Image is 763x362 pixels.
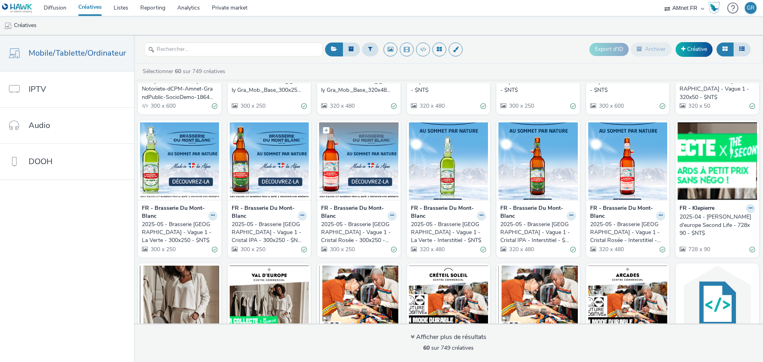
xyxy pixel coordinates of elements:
span: 728 x 90 [687,246,710,253]
span: DOOH [29,156,52,167]
a: 2025-04 - [PERSON_NAME] d'europe Second Life - 728x90 - $NT$ [680,213,755,237]
strong: 60 [423,344,430,352]
div: 2025-05 - Brasserie [GEOGRAPHIC_DATA] - Vague 1 - Cristal IPA - 300x250 - $NT$ [232,221,304,245]
a: 2025-05 - Brasserie [GEOGRAPHIC_DATA] - Vague 1 - 320x50 - $NT$ [680,77,755,101]
div: Valide [660,102,665,110]
span: Mobile/Tablette/Ordinateur [29,47,126,59]
strong: FR - Brasserie Du Mont-Blanc [232,204,296,221]
img: 2025-04 - Klepierre - Val d'europe Second Life - 300x600 - $NT$ visual [140,265,219,343]
a: Sélectionner sur 749 créatives [142,68,229,75]
img: 2025-04 - Klepierre - Val d'europe Second Life - 728x90 - $NT$ visual [678,122,757,200]
span: 320 x 480 [419,246,445,253]
div: 2025-05 - Brasserie [GEOGRAPHIC_DATA] - Vague 1 - 320x50 - $NT$ [680,77,752,101]
strong: FR - Klepierre [680,204,715,213]
div: 2025-05 - Brasserie [GEOGRAPHIC_DATA] - Vague 1 - La Verte - 300x250 - $NT$ [142,221,214,245]
span: 300 x 250 [240,246,265,253]
img: 2025-05 - Brasserie Mont-Blanc - Vague 1 - Cristal IPA - 300x250 - $NT$ visual [230,122,309,200]
a: 2025-05 - Brasserie [GEOGRAPHIC_DATA] - Vague 1 - Cristal IPA - 300x250 - $NT$ [232,221,307,245]
img: 2025-05 - Brasserie Mont-Blanc - Vague 1 - Cristal IPA - Interstitiel - $NT$ visual [498,122,578,200]
div: Afficher plus de résultats [411,333,486,342]
img: 2025-04 - Klepierre - Créteil Soleil - Future Positive - 320x480 - $NT$ visual [319,265,399,343]
img: 2025_02_Klepierre_FUTURE POSITIVE ARCADES _Noisy Arca_Mobile_320x480 - $NT$ visual [498,265,578,343]
span: 300 x 250 [508,102,534,110]
button: Archiver [631,43,672,56]
img: 2024-06 - Poltronesofa - Ouverture Juin - Chambéry - MPU - $NT$ visual [678,265,757,343]
div: 2025-05 - Brasserie [GEOGRAPHIC_DATA] - Vague 1 - Cristal Rosée - 300x250 - $NT$ [321,221,393,245]
img: 2025-04 - Klepierre - Créteil Soleil - Future Positive - 300x250 - $NT$ visual [409,265,488,343]
button: Liste [733,43,751,56]
button: Export d'ID [589,43,629,56]
div: Valide [749,102,755,110]
div: Valide [212,246,217,254]
div: Valide [660,246,665,254]
span: 300 x 250 [150,246,176,253]
strong: 60 [175,68,181,75]
strong: FR - Brasserie Du Mont-Blanc [411,204,475,221]
a: Test [PERSON_NAME] - R-Notoriete-dCPM-Amnet-GrandPublic-SocioDemo-1864-GrandAngle-300x600-Multide... [142,77,217,101]
strong: FR - Brasserie Du Mont-Blanc [500,204,565,221]
img: 2025-05 - Brasserie Mont-Blanc - Vague 1 - La Verte - 300x250 - $NT$ visual [140,122,219,200]
a: 2025-05 - Brasserie [GEOGRAPHIC_DATA] - Vague 1 - La Verte - 300x250 - $NT$ [142,221,217,245]
strong: FR - Brasserie Du Mont-Blanc [590,204,655,221]
div: Valide [391,102,397,110]
img: mobile [4,22,12,30]
a: Créative [676,42,713,56]
span: 300 x 600 [598,102,624,110]
div: Valide [570,102,576,110]
div: Valide [301,246,307,254]
span: 320 x 50 [687,102,710,110]
a: 2025-05 - Brasserie [GEOGRAPHIC_DATA] - Vague 1 - Cristal IPA - Interstitiel - $NT$ [500,221,576,245]
img: undefined Logo [2,3,33,13]
strong: FR - Brasserie Du Mont-Blanc [321,204,385,221]
span: 320 x 480 [598,246,624,253]
div: 2025-05 - Brasserie [GEOGRAPHIC_DATA] - Vague 1 - Cristal Rosée - Interstitiel - $NT$ [590,221,662,245]
img: Hawk Academy [708,2,720,14]
img: 2025-04 - Klepierre - Val d'europe Second Life - 300x250 - $NT$ visual [230,265,309,343]
div: Valide [480,102,486,110]
img: 2025-05 - Brasserie Mont-Blanc - Vague 1 - La Verte - Interstitiel - $NT$ visual [409,122,488,200]
span: Audio [29,120,50,131]
input: Rechercher... [144,43,323,56]
a: Hawk Academy [708,2,723,14]
span: 300 x 600 [150,102,176,110]
span: 300 x 250 [240,102,265,110]
div: Valide [301,102,307,110]
span: 320 x 480 [329,102,355,110]
img: 2025-05 - Brasserie Mont-Blanc - Vague 1 - Cristal Rosée - 300x250 - $NT$ visual [319,122,399,200]
div: Valide [570,246,576,254]
div: 2025-05 - Brasserie [GEOGRAPHIC_DATA] - Vague 1 - La Verte - Interstitiel - $NT$ [411,221,483,245]
span: 320 x 480 [508,246,534,253]
div: Valide [391,246,397,254]
span: sur 749 créatives [423,344,474,352]
img: 2025_02_Klepierre_FUTURE POSITIVE ARCADES _Noisy Arca_Mobile_300x250 - $NT$ visual [588,265,668,343]
div: GR [747,2,755,14]
div: Valide [749,246,755,254]
strong: FR - Brasserie Du Mont-Blanc [142,204,206,221]
div: Valide [480,246,486,254]
div: Test [PERSON_NAME] - R-Notoriete-dCPM-Amnet-GrandPublic-SocioDemo-1864-GrandAngle-300x600-Multide... [142,77,214,101]
div: 2025-04 - [PERSON_NAME] d'europe Second Life - 728x90 - $NT$ [680,213,752,237]
div: 2025-05 - Brasserie [GEOGRAPHIC_DATA] - Vague 1 - Cristal IPA - Interstitiel - $NT$ [500,221,573,245]
a: 2025-05 - Brasserie [GEOGRAPHIC_DATA] - Vague 1 - La Verte - Interstitiel - $NT$ [411,221,486,245]
span: 320 x 480 [419,102,445,110]
div: Valide [212,102,217,110]
button: Grille [717,43,734,56]
span: 300 x 250 [329,246,355,253]
a: 2025-05 - Brasserie [GEOGRAPHIC_DATA] - Vague 1 - Cristal Rosée - Interstitiel - $NT$ [590,221,666,245]
span: IPTV [29,83,46,95]
a: 2025-05 - Brasserie [GEOGRAPHIC_DATA] - Vague 1 - Cristal Rosée - 300x250 - $NT$ [321,221,397,245]
img: 2025-05 - Brasserie Mont-Blanc - Vague 1 - Cristal Rosée - Interstitiel - $NT$ visual [588,122,668,200]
